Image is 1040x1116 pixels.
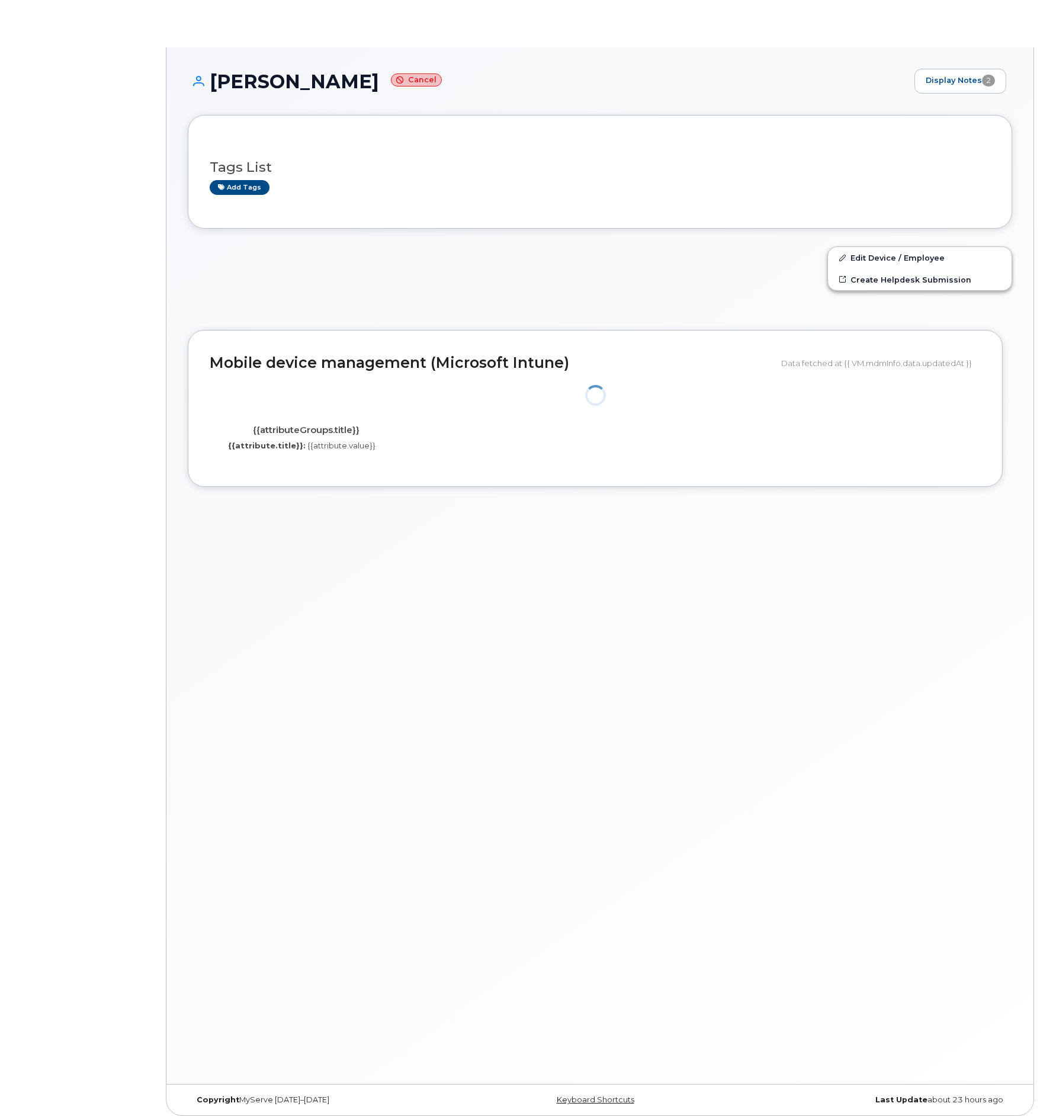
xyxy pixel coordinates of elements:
[197,1095,239,1104] strong: Copyright
[557,1095,634,1104] a: Keyboard Shortcuts
[914,69,1006,94] a: Display Notes2
[210,355,772,371] h2: Mobile device management (Microsoft Intune)
[828,269,1012,290] a: Create Helpdesk Submission
[219,425,394,435] h4: {{attributeGroups.title}}
[228,440,306,451] label: {{attribute.title}}:
[982,75,995,86] span: 2
[210,180,269,195] a: Add tags
[210,160,990,175] h3: Tags List
[781,352,981,374] div: Data fetched at {{ VM.mdmInfo.data.updatedAt }}
[307,441,375,450] span: {{attribute.value}}
[828,247,1012,268] a: Edit Device / Employee
[875,1095,927,1104] strong: Last Update
[391,73,442,87] small: Cancel
[737,1095,1012,1105] div: about 23 hours ago
[188,1095,463,1105] div: MyServe [DATE]–[DATE]
[188,71,909,92] h1: [PERSON_NAME]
